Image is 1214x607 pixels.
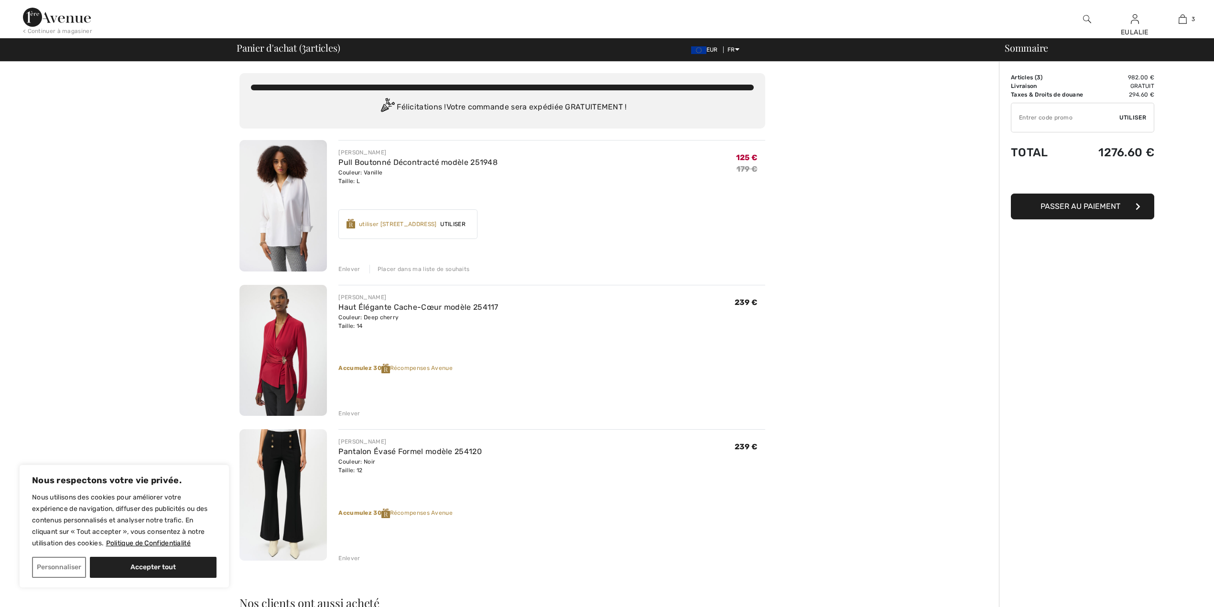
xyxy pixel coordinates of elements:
iframe: PayPal [1011,169,1154,190]
td: Gratuit [1092,82,1154,90]
div: Couleur: Vanille Taille: L [338,168,498,185]
div: Enlever [338,265,360,273]
img: Reward-Logo.svg [381,364,390,373]
img: Mon panier [1179,13,1187,25]
span: EUR [691,46,722,53]
td: 294.60 € [1092,90,1154,99]
img: Haut Élégante Cache-Cœur modèle 254117 [239,285,327,416]
td: 982.00 € [1092,73,1154,82]
span: 239 € [735,442,758,451]
p: Nous utilisons des cookies pour améliorer votre expérience de navigation, diffuser des publicités... [32,492,217,549]
span: 3 [1192,15,1195,23]
strong: Accumulez 30 [338,509,390,516]
img: Congratulation2.svg [378,98,397,117]
a: Pantalon Évasé Formel modèle 254120 [338,447,482,456]
td: Total [1011,136,1092,169]
img: Mes infos [1131,13,1139,25]
img: recherche [1083,13,1091,25]
td: 1276.60 € [1092,136,1154,169]
span: Utiliser [1119,113,1146,122]
div: Récompenses Avenue [338,509,765,518]
strong: Accumulez 30 [338,365,390,371]
img: Reward-Logo.svg [347,219,355,228]
span: Utiliser [436,220,469,228]
img: Pantalon Évasé Formel modèle 254120 [239,429,327,561]
a: Se connecter [1131,14,1139,23]
span: 3 [302,41,306,53]
td: Livraison [1011,82,1092,90]
div: [PERSON_NAME] [338,148,498,157]
a: Pull Boutonné Décontracté modèle 251948 [338,158,498,167]
button: Accepter tout [90,557,217,578]
td: Articles ( ) [1011,73,1092,82]
div: EULALIE [1111,27,1158,37]
input: Code promo [1011,103,1119,132]
div: Couleur: Noir Taille: 12 [338,457,482,475]
img: Reward-Logo.svg [381,509,390,518]
span: FR [727,46,739,53]
div: Sommaire [993,43,1208,53]
div: [PERSON_NAME] [338,293,498,302]
p: Nous respectons votre vie privée. [32,475,217,486]
div: Nous respectons votre vie privée. [19,465,229,588]
a: Politique de Confidentialité [106,539,191,548]
img: 1ère Avenue [23,8,91,27]
span: 239 € [735,298,758,307]
div: [PERSON_NAME] [338,437,482,446]
span: 125 € [736,153,758,162]
iframe: Ouvre un widget dans lequel vous pouvez trouver plus d’informations [1153,578,1204,602]
a: 3 [1159,13,1206,25]
s: 179 € [737,164,758,173]
div: Enlever [338,554,360,563]
div: < Continuer à magasiner [23,27,92,35]
div: Félicitations ! Votre commande sera expédiée GRATUITEMENT ! [251,98,754,117]
span: 3 [1037,74,1041,81]
div: Couleur: Deep cherry Taille: 14 [338,313,498,330]
span: Panier d'achat ( articles) [237,43,340,53]
div: Enlever [338,409,360,418]
div: utiliser [STREET_ADDRESS] [359,220,437,228]
button: Passer au paiement [1011,194,1154,219]
td: Taxes & Droits de douane [1011,90,1092,99]
img: Euro [691,46,706,54]
div: Placer dans ma liste de souhaits [369,265,470,273]
span: Passer au paiement [1041,202,1120,211]
div: Récompenses Avenue [338,364,765,373]
button: Personnaliser [32,557,86,578]
img: Pull Boutonné Décontracté modèle 251948 [239,140,327,271]
a: Haut Élégante Cache-Cœur modèle 254117 [338,303,498,312]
